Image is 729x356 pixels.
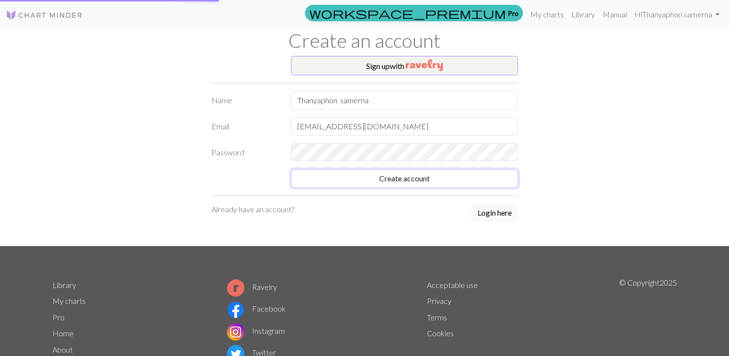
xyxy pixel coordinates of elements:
span: workspace_premium [309,6,506,20]
h1: Create an account [47,29,683,52]
a: Login here [471,204,518,223]
a: Acceptable use [427,280,478,289]
a: Instagram [227,326,285,335]
a: Ravelry [227,282,277,291]
a: HiThanyaphon samerna [631,5,723,24]
a: My charts [53,296,86,305]
a: About [53,345,73,354]
a: My charts [527,5,568,24]
a: Pro [53,313,65,322]
a: Terms [427,313,447,322]
a: Library [568,5,599,24]
a: Facebook [227,304,286,313]
a: Home [53,329,74,338]
a: Privacy [427,296,451,305]
label: Email [206,117,285,136]
a: Manual [599,5,631,24]
img: Ravelry [406,59,443,71]
img: Instagram logo [227,323,244,341]
img: Logo [6,9,83,21]
label: Password [206,143,285,162]
button: Create account [291,169,518,188]
button: Login here [471,204,518,222]
p: Already have an account? [212,204,294,215]
a: Library [53,280,76,289]
a: Pro [305,5,523,21]
img: Ravelry logo [227,279,244,297]
label: Name [206,91,285,110]
button: Sign upwith [291,56,518,75]
img: Facebook logo [227,301,244,318]
a: Cookies [427,329,454,338]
